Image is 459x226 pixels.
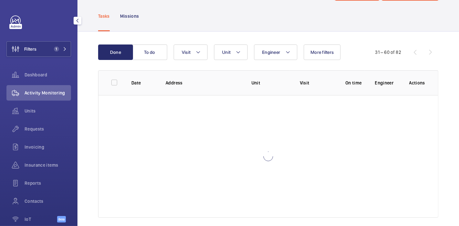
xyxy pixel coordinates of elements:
[25,180,71,186] span: Reports
[342,80,364,86] p: On time
[262,50,280,55] span: Engineer
[25,162,71,168] span: Insurance items
[98,13,110,19] p: Tasks
[25,144,71,150] span: Invoicing
[25,108,71,114] span: Units
[214,44,248,60] button: Unit
[25,216,57,222] span: IoT
[166,80,241,86] p: Address
[222,50,230,55] span: Unit
[25,72,71,78] span: Dashboard
[54,46,59,52] span: 1
[375,49,401,55] div: 31 – 60 of 82
[375,80,399,86] p: Engineer
[98,44,133,60] button: Done
[174,44,208,60] button: Visit
[132,44,167,60] button: To do
[24,46,36,52] span: Filters
[311,50,334,55] span: More filters
[182,50,190,55] span: Visit
[251,80,290,86] p: Unit
[409,80,425,86] p: Actions
[6,41,71,57] button: Filters1
[25,198,71,204] span: Contacts
[254,44,297,60] button: Engineer
[25,90,71,96] span: Activity Monitoring
[57,216,66,222] span: Beta
[304,44,341,60] button: More filters
[300,80,332,86] p: Visit
[25,126,71,132] span: Requests
[131,80,155,86] p: Date
[120,13,139,19] p: Missions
